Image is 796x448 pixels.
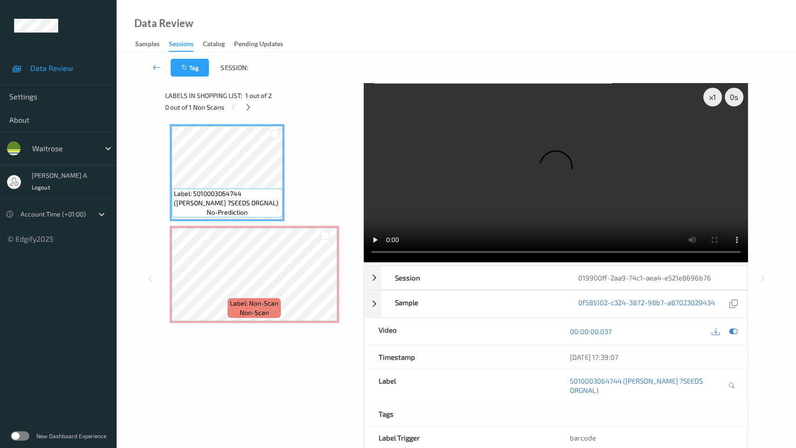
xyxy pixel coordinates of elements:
div: Sample0f585102-c324-3872-98b7-a87023029434 [364,290,748,318]
div: Session019900ff-2aa9-74c1-aea4-e521e8696b76 [364,266,748,290]
div: Tags [365,402,556,426]
div: Pending Updates [234,39,283,51]
div: Catalog [203,39,225,51]
span: Labels in shopping list: [165,91,242,100]
div: Timestamp [365,345,556,369]
a: Pending Updates [234,38,292,51]
a: Sessions [169,38,203,52]
div: Data Review [134,19,193,28]
span: Session: [221,63,248,72]
div: Video [365,318,556,345]
a: Samples [135,38,169,51]
div: 019900ff-2aa9-74c1-aea4-e521e8696b76 [564,266,747,289]
span: 1 out of 2 [245,91,272,100]
a: 0f585102-c324-3872-98b7-a87023029434 [578,298,714,310]
div: x 1 [703,88,722,106]
span: Label: Non-Scan [230,299,278,308]
div: [DATE] 17:39:07 [570,352,733,362]
div: Sample [381,291,564,317]
a: 00:00:00.037 [570,327,612,336]
span: non-scan [240,308,269,317]
div: Session [381,266,564,289]
div: Sessions [169,39,194,52]
span: Label: 5010003064744 ([PERSON_NAME] 7SEEDS ORGNAL) [174,189,280,208]
div: Label [365,369,556,402]
a: Catalog [203,38,234,51]
a: 5010003064744 ([PERSON_NAME] 7SEEDS ORGNAL) [570,376,726,395]
div: Samples [135,39,159,51]
div: 0 s [725,88,743,106]
div: 0 out of 1 Non Scans [165,101,357,113]
button: Tag [171,59,209,77]
span: no-prediction [207,208,248,217]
